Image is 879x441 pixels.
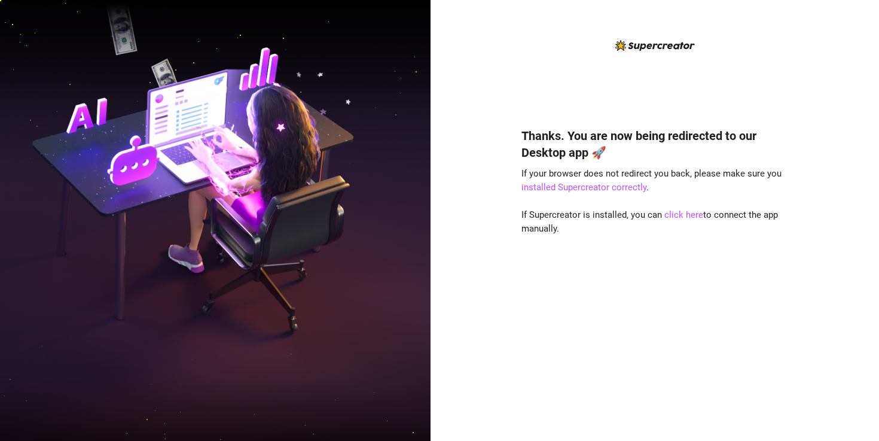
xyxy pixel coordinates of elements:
img: logo-BBDzfeDw.svg [615,40,695,51]
a: click here [664,209,703,220]
h4: Thanks. You are now being redirected to our Desktop app 🚀 [521,127,788,161]
span: If your browser does not redirect you back, please make sure you . [521,168,782,193]
span: If Supercreator is installed, you can to connect the app manually. [521,209,778,235]
a: installed Supercreator correctly [521,182,646,193]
